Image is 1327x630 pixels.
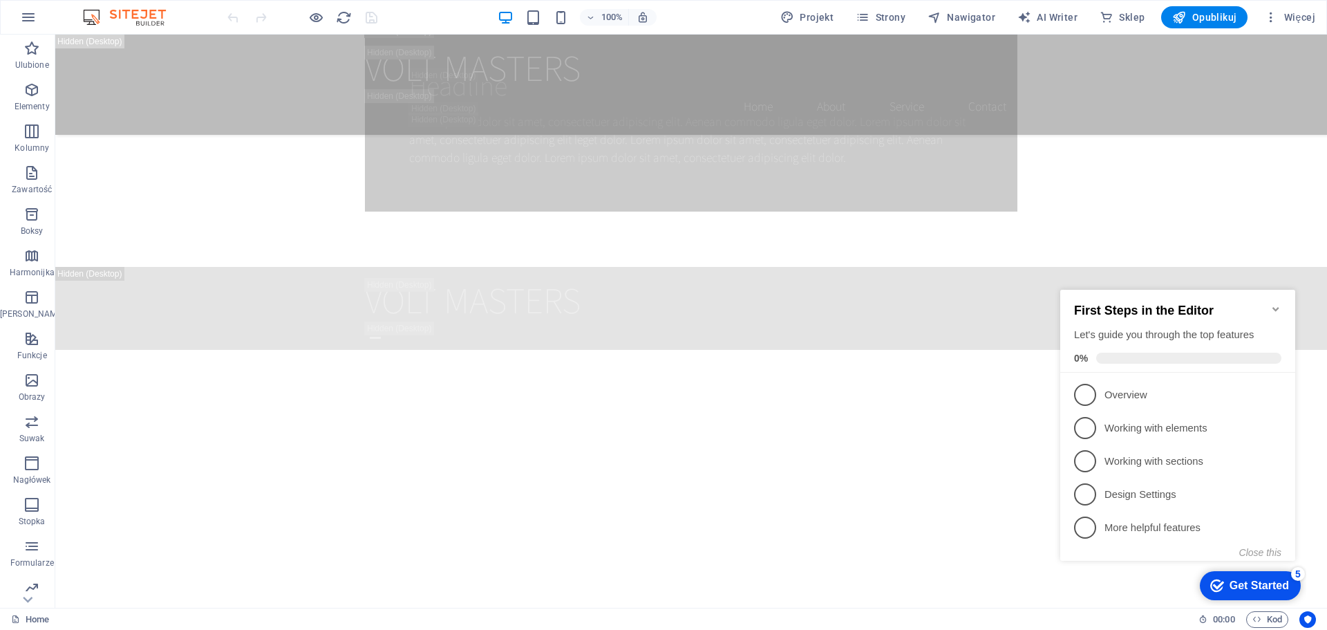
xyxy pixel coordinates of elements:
img: Editor Logo [79,9,183,26]
button: Opublikuj [1161,6,1248,28]
span: Kod [1252,611,1282,628]
p: Working with sections [50,185,216,199]
p: Design Settings [50,218,216,232]
button: AI Writer [1012,6,1083,28]
span: Projekt [780,10,834,24]
li: Design Settings [6,208,241,241]
h6: Czas sesji [1198,611,1235,628]
div: Let's guide you through the top features [19,58,227,73]
li: Overview [6,109,241,142]
div: Get Started 5 items remaining, 0% complete [145,302,246,331]
button: Kod [1246,611,1288,628]
i: Przeładuj stronę [336,10,352,26]
button: Close this [185,277,227,288]
span: : [1223,614,1225,624]
p: Obrazy [19,391,46,402]
button: Nawigator [922,6,1001,28]
li: More helpful features [6,241,241,275]
button: 100% [580,9,629,26]
p: Zawartość [12,184,52,195]
div: 5 [236,297,250,311]
button: Sklep [1094,6,1150,28]
span: 00 00 [1213,611,1234,628]
div: Projekt (Ctrl+Alt+Y) [775,6,839,28]
button: Strony [850,6,911,28]
span: 0% [19,83,41,94]
span: Opublikuj [1172,10,1236,24]
button: Kliknij tutaj, aby wyjść z trybu podglądu i kontynuować edycję [308,9,324,26]
p: Harmonijka [10,267,55,278]
span: Strony [856,10,905,24]
span: Więcej [1264,10,1315,24]
span: AI Writer [1017,10,1077,24]
span: Nawigator [928,10,995,24]
li: Working with sections [6,175,241,208]
p: Formularze [10,557,54,568]
p: Nagłówek [13,474,51,485]
p: Working with elements [50,151,216,166]
p: Ulubione [15,59,49,71]
p: Stopka [19,516,46,527]
button: reload [335,9,352,26]
p: Boksy [21,225,44,237]
p: Kolumny [15,142,49,154]
p: Overview [50,118,216,133]
a: Kliknij, aby anulować zaznaczenie. Kliknij dwukrotnie, aby otworzyć Strony [11,611,49,628]
p: Funkcje [17,350,47,361]
li: Working with elements [6,142,241,175]
i: Po zmianie rozmiaru automatycznie dostosowuje poziom powiększenia do wybranego urządzenia. [637,11,649,24]
h6: 100% [601,9,623,26]
p: Suwak [19,433,45,444]
p: Elementy [15,101,50,112]
div: Get Started [175,310,234,322]
div: Minimize checklist [216,34,227,45]
button: Usercentrics [1299,611,1316,628]
span: Sklep [1100,10,1145,24]
button: Więcej [1259,6,1321,28]
button: Projekt [775,6,839,28]
h2: First Steps in the Editor [19,34,227,48]
p: More helpful features [50,251,216,266]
